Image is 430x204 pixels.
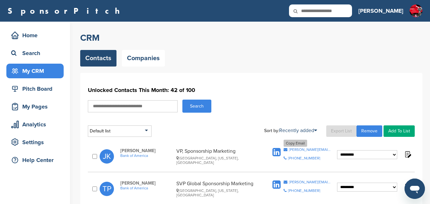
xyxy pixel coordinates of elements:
[80,50,116,67] a: Contacts
[289,180,331,184] div: [PERSON_NAME][EMAIL_ADDRESS][DOMAIN_NAME]
[358,6,403,15] h3: [PERSON_NAME]
[80,32,422,44] h2: CRM
[6,46,64,60] a: Search
[88,125,152,137] div: Default list
[358,4,403,18] a: [PERSON_NAME]
[6,81,64,96] a: Pitch Board
[356,125,382,137] a: Remove
[6,28,64,43] a: Home
[284,140,307,147] div: Copy Email
[182,100,211,113] button: Search
[176,148,259,165] div: VP, Sponsorship Marketing
[6,117,64,132] a: Analytics
[176,180,259,197] div: SVP Global Sponsorship Marketing
[120,186,173,190] a: Bank of America
[10,83,64,95] div: Pitch Board
[10,119,64,130] div: Analytics
[10,65,64,77] div: My CRM
[410,4,422,21] img: 1aff82cd 84d8 443d af1d a095d732faaf (1)
[6,135,64,150] a: Settings
[176,188,259,197] div: [GEOGRAPHIC_DATA], [US_STATE], [GEOGRAPHIC_DATA]
[8,7,124,15] a: SponsorPitch
[289,148,331,151] div: [PERSON_NAME][EMAIL_ADDRESS][DOMAIN_NAME]
[10,30,64,41] div: Home
[120,148,173,153] span: [PERSON_NAME]
[264,128,317,133] div: Sort by:
[404,150,412,158] img: Notes
[288,156,320,160] div: [PHONE_NUMBER]
[6,153,64,167] a: Help Center
[10,137,64,148] div: Settings
[405,179,425,199] iframe: Button to launch messaging window
[288,189,320,193] div: [PHONE_NUMBER]
[10,154,64,166] div: Help Center
[176,156,259,165] div: [GEOGRAPHIC_DATA], [US_STATE], [GEOGRAPHIC_DATA]
[10,47,64,59] div: Search
[6,99,64,114] a: My Pages
[100,149,114,164] span: JK
[326,125,356,137] a: Export List
[404,183,412,191] img: Notes
[10,101,64,112] div: My Pages
[120,153,173,158] a: Bank of America
[6,64,64,78] a: My CRM
[100,182,114,196] span: TP
[120,180,173,186] span: [PERSON_NAME]
[122,50,165,67] a: Companies
[88,84,415,96] h1: Unlocked Contacts This Month: 42 of 100
[279,127,317,134] a: Recently added
[384,125,415,137] a: Add To List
